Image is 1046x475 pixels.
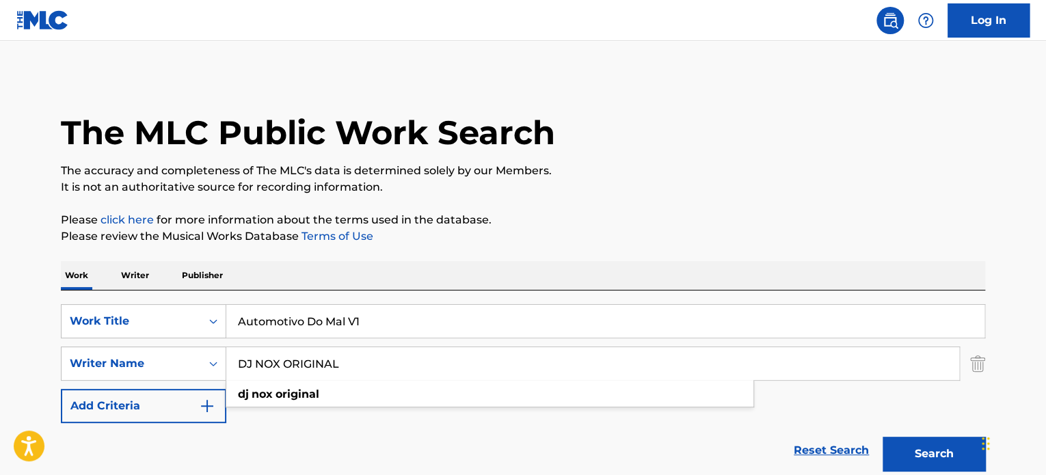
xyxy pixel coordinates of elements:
a: Log In [948,3,1030,38]
img: search [882,12,898,29]
p: Publisher [178,261,227,290]
p: Please review the Musical Works Database [61,228,985,245]
strong: nox [252,388,273,401]
div: Writer Name [70,355,193,372]
div: Work Title [70,313,193,329]
a: Public Search [876,7,904,34]
img: MLC Logo [16,10,69,30]
strong: dj [238,388,249,401]
p: Writer [117,261,153,290]
strong: original [276,388,319,401]
p: Work [61,261,92,290]
div: Drag [982,423,990,464]
img: Delete Criterion [970,347,985,381]
p: It is not an authoritative source for recording information. [61,179,985,195]
p: Please for more information about the terms used in the database. [61,212,985,228]
button: Add Criteria [61,389,226,423]
button: Search [883,437,985,471]
a: Reset Search [787,435,876,465]
a: click here [100,213,154,226]
iframe: Chat Widget [978,409,1046,475]
div: Help [912,7,939,34]
h1: The MLC Public Work Search [61,112,555,153]
img: 9d2ae6d4665cec9f34b9.svg [199,398,215,414]
img: help [917,12,934,29]
a: Terms of Use [299,230,373,243]
p: The accuracy and completeness of The MLC's data is determined solely by our Members. [61,163,985,179]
